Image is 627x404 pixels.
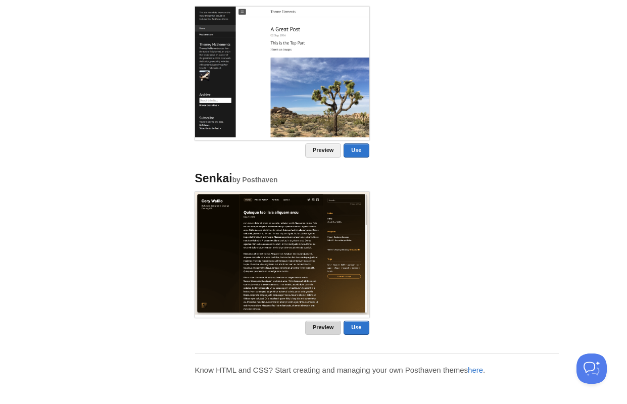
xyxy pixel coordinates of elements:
[468,366,483,374] a: here
[195,7,369,137] img: Screenshot
[195,172,369,185] h4: Senkai
[344,143,369,158] a: Use
[344,321,369,335] a: Use
[195,192,369,314] img: Screenshot
[195,365,559,375] p: Know HTML and CSS? Start creating and managing your own Posthaven themes .
[305,143,342,158] a: Preview
[232,176,278,184] small: by Posthaven
[305,321,342,335] a: Preview
[576,353,607,384] iframe: Help Scout Beacon - Open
